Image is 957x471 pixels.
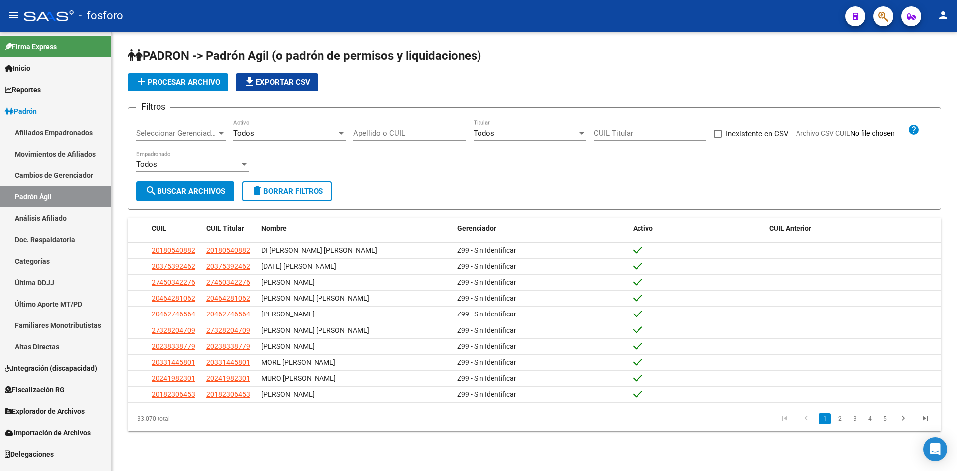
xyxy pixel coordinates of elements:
[152,278,195,286] span: 27450342276
[244,78,310,87] span: Exportar CSV
[257,218,453,239] datatable-header-cell: Nombre
[474,129,494,138] span: Todos
[457,374,516,382] span: Z99 - Sin Identificar
[261,278,315,286] span: [PERSON_NAME]
[152,390,195,398] span: 20182306453
[457,342,516,350] span: Z99 - Sin Identificar
[8,9,20,21] mat-icon: menu
[862,410,877,427] li: page 4
[206,294,250,302] span: 20464281062
[152,342,195,350] span: 20238338779
[5,63,30,74] span: Inicio
[145,187,225,196] span: Buscar Archivos
[206,374,250,382] span: 20241982301
[5,406,85,417] span: Explorador de Archivos
[864,413,876,424] a: 4
[5,41,57,52] span: Firma Express
[261,310,315,318] span: [PERSON_NAME]
[817,410,832,427] li: page 1
[457,358,516,366] span: Z99 - Sin Identificar
[233,129,254,138] span: Todos
[152,374,195,382] span: 20241982301
[251,185,263,197] mat-icon: delete
[5,384,65,395] span: Fiscalización RG
[244,76,256,88] mat-icon: file_download
[206,326,250,334] span: 27328204709
[202,218,257,239] datatable-header-cell: CUIL Titular
[261,294,369,302] span: [PERSON_NAME] [PERSON_NAME]
[136,76,148,88] mat-icon: add
[128,73,228,91] button: Procesar archivo
[457,278,516,286] span: Z99 - Sin Identificar
[457,294,516,302] span: Z99 - Sin Identificar
[145,185,157,197] mat-icon: search
[633,224,653,232] span: Activo
[148,218,202,239] datatable-header-cell: CUIL
[5,84,41,95] span: Reportes
[916,413,935,424] a: go to last page
[457,224,496,232] span: Gerenciador
[769,224,811,232] span: CUIL Anterior
[726,128,789,140] span: Inexistente en CSV
[152,294,195,302] span: 20464281062
[152,262,195,270] span: 20375392462
[923,437,947,461] div: Open Intercom Messenger
[765,218,941,239] datatable-header-cell: CUIL Anterior
[152,246,195,254] span: 20180540882
[242,181,332,201] button: Borrar Filtros
[832,410,847,427] li: page 2
[136,160,157,169] span: Todos
[796,129,850,137] span: Archivo CSV CUIL
[877,410,892,427] li: page 5
[261,262,336,270] span: [DATE] [PERSON_NAME]
[908,124,920,136] mat-icon: help
[152,224,166,232] span: CUIL
[236,73,318,91] button: Exportar CSV
[261,374,336,382] span: MURO [PERSON_NAME]
[261,246,377,254] span: DI [PERSON_NAME] [PERSON_NAME]
[847,410,862,427] li: page 3
[261,326,369,334] span: [PERSON_NAME] [PERSON_NAME]
[206,224,244,232] span: CUIL Titular
[136,129,217,138] span: Seleccionar Gerenciador
[79,5,123,27] span: - fosforo
[457,390,516,398] span: Z99 - Sin Identificar
[261,390,315,398] span: [PERSON_NAME]
[206,246,250,254] span: 20180540882
[457,310,516,318] span: Z99 - Sin Identificar
[5,427,91,438] span: Importación de Archivos
[152,326,195,334] span: 27328204709
[206,358,250,366] span: 20331445801
[849,413,861,424] a: 3
[5,106,37,117] span: Padrón
[5,449,54,460] span: Delegaciones
[937,9,949,21] mat-icon: person
[457,262,516,270] span: Z99 - Sin Identificar
[457,326,516,334] span: Z99 - Sin Identificar
[152,310,195,318] span: 20462746564
[894,413,913,424] a: go to next page
[879,413,891,424] a: 5
[834,413,846,424] a: 2
[629,218,765,239] datatable-header-cell: Activo
[206,390,250,398] span: 20182306453
[206,342,250,350] span: 20238338779
[457,246,516,254] span: Z99 - Sin Identificar
[261,224,287,232] span: Nombre
[775,413,794,424] a: go to first page
[206,262,250,270] span: 20375392462
[261,342,315,350] span: [PERSON_NAME]
[128,49,481,63] span: PADRON -> Padrón Agil (o padrón de permisos y liquidaciones)
[128,406,289,431] div: 33.070 total
[453,218,629,239] datatable-header-cell: Gerenciador
[206,310,250,318] span: 20462746564
[136,78,220,87] span: Procesar archivo
[819,413,831,424] a: 1
[206,278,250,286] span: 27450342276
[136,100,170,114] h3: Filtros
[5,363,97,374] span: Integración (discapacidad)
[850,129,908,138] input: Archivo CSV CUIL
[261,358,335,366] span: MORE [PERSON_NAME]
[251,187,323,196] span: Borrar Filtros
[797,413,816,424] a: go to previous page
